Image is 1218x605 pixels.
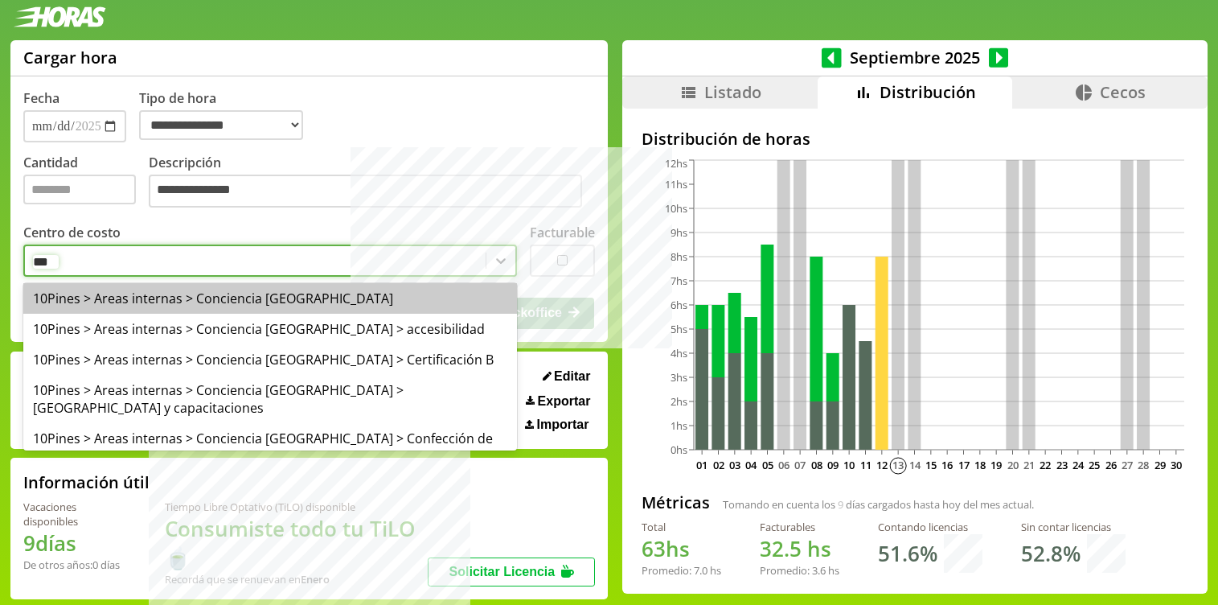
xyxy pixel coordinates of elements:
[778,458,789,472] text: 06
[1040,458,1051,472] text: 22
[23,314,517,344] div: 10Pines > Areas internas > Conciencia [GEOGRAPHIC_DATA] > accesibilidad
[139,89,316,142] label: Tipo de hora
[165,500,428,514] div: Tiempo Libre Optativo (TiLO) disponible
[713,458,724,472] text: 02
[974,458,986,472] text: 18
[671,274,687,288] tspan: 7hs
[537,418,589,432] span: Importar
[1072,458,1085,472] text: 24
[538,368,596,385] button: Editar
[554,369,590,384] span: Editar
[165,572,428,586] div: Recordá que se renuevan en
[671,442,687,457] tspan: 0hs
[23,89,59,107] label: Fecha
[671,394,687,409] tspan: 2hs
[1023,458,1035,472] text: 21
[729,458,740,472] text: 03
[671,346,687,360] tspan: 4hs
[23,500,126,529] div: Vacaciones disponibles
[760,534,802,563] span: 32.5
[941,458,953,472] text: 16
[880,81,976,103] span: Distribución
[1154,458,1166,472] text: 29
[449,565,556,578] span: Solicitar Licencia
[23,283,517,314] div: 10Pines > Areas internas > Conciencia [GEOGRAPHIC_DATA]
[301,572,330,586] b: Enero
[1021,520,1126,534] div: Sin contar licencias
[139,110,303,140] select: Tipo de hora
[909,458,921,472] text: 14
[694,563,707,578] span: 7.0
[13,6,106,27] img: logotipo
[704,81,761,103] span: Listado
[838,497,843,512] span: 9
[521,393,595,410] button: Exportar
[1089,458,1100,472] text: 25
[671,418,687,433] tspan: 1hs
[892,458,904,472] text: 13
[671,370,687,385] tspan: 3hs
[760,520,839,534] div: Facturables
[671,225,687,240] tspan: 9hs
[671,249,687,264] tspan: 8hs
[642,534,666,563] span: 63
[760,563,839,578] div: Promedio: hs
[23,423,517,471] div: 10Pines > Areas internas > Conciencia [GEOGRAPHIC_DATA] > Confección de [PERSON_NAME]
[794,458,806,472] text: 07
[642,534,721,563] h1: hs
[745,458,757,472] text: 04
[642,128,1188,150] h2: Distribución de horas
[1171,458,1182,472] text: 30
[876,458,888,472] text: 12
[23,471,150,493] h2: Información útil
[1007,458,1019,472] text: 20
[165,514,428,572] h1: Consumiste todo tu TiLO 🍵
[762,458,773,472] text: 05
[530,224,595,241] label: Facturable
[538,394,591,409] span: Exportar
[149,154,595,212] label: Descripción
[1056,458,1068,472] text: 23
[149,175,582,208] textarea: Descripción
[925,458,937,472] text: 15
[843,458,855,472] text: 10
[642,492,710,513] h2: Métricas
[760,534,839,563] h1: hs
[1021,539,1081,568] h1: 52.8 %
[642,520,721,534] div: Total
[958,458,970,472] text: 17
[812,563,826,578] span: 3.6
[1138,458,1149,472] text: 28
[665,177,687,191] tspan: 11hs
[723,497,1034,512] span: Tomando en cuenta los días cargados hasta hoy del mes actual.
[665,201,687,216] tspan: 10hs
[23,175,136,204] input: Cantidad
[990,458,1002,472] text: 19
[671,298,687,312] tspan: 6hs
[1105,458,1117,472] text: 26
[665,156,687,171] tspan: 12hs
[23,224,121,241] label: Centro de costo
[23,154,149,212] label: Cantidad
[696,458,707,472] text: 01
[23,375,517,423] div: 10Pines > Areas internas > Conciencia [GEOGRAPHIC_DATA] > [GEOGRAPHIC_DATA] y capacitaciones
[827,458,839,472] text: 09
[1100,81,1146,103] span: Cecos
[860,458,871,472] text: 11
[671,322,687,336] tspan: 5hs
[23,344,517,375] div: 10Pines > Areas internas > Conciencia [GEOGRAPHIC_DATA] > Certificación B
[23,529,126,558] h1: 9 días
[811,458,822,472] text: 08
[642,563,721,578] div: Promedio: hs
[878,520,982,534] div: Contando licencias
[23,47,117,68] h1: Cargar hora
[428,558,595,586] button: Solicitar Licencia
[878,539,937,568] h1: 51.6 %
[842,47,989,68] span: Septiembre 2025
[1122,458,1133,472] text: 27
[23,558,126,572] div: De otros años: 0 días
